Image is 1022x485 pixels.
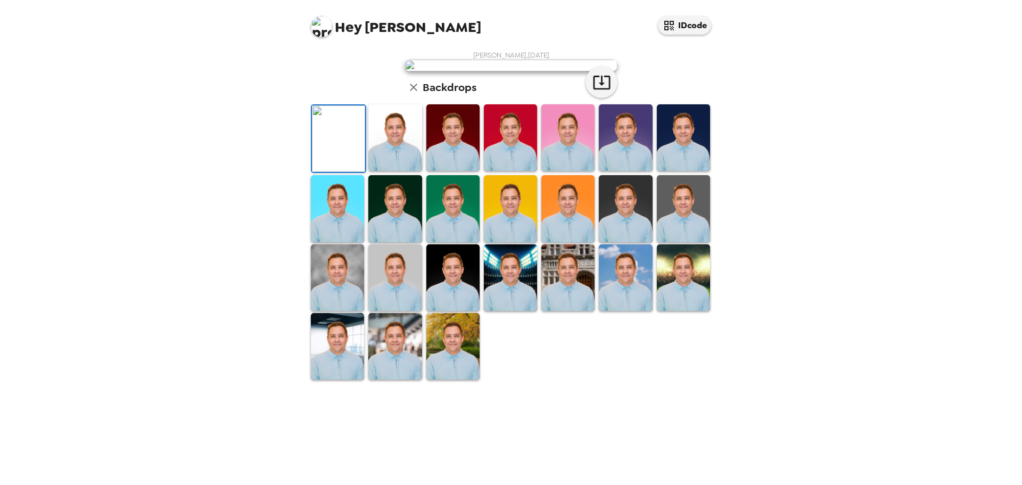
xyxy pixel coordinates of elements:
img: user [405,60,617,71]
span: Hey [335,18,361,37]
span: [PERSON_NAME] [311,11,481,35]
span: [PERSON_NAME] , [DATE] [473,51,549,60]
h6: Backdrops [423,79,476,96]
img: profile pic [311,16,332,37]
button: IDcode [658,16,711,35]
img: Original [312,105,365,172]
